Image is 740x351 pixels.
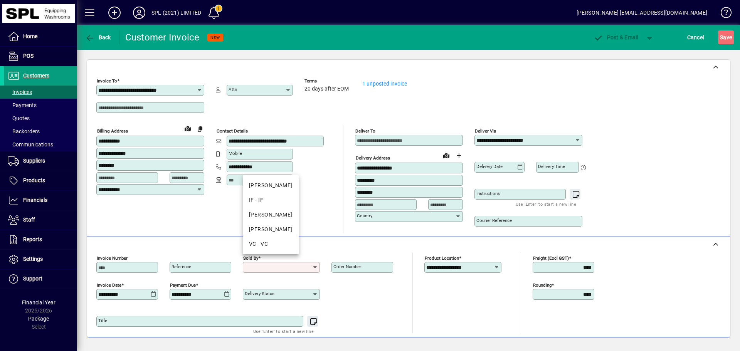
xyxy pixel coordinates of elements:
[22,299,55,306] span: Financial Year
[718,30,734,44] button: Save
[151,7,201,19] div: SPL (2021) LIMITED
[8,141,53,148] span: Communications
[97,255,128,261] mat-label: Invoice number
[533,255,569,261] mat-label: Freight (excl GST)
[253,327,314,336] mat-hint: Use 'Enter' to start a new line
[4,250,77,269] a: Settings
[687,31,704,44] span: Cancel
[304,79,351,84] span: Terms
[23,72,49,79] span: Customers
[4,151,77,171] a: Suppliers
[127,6,151,20] button: Profile
[77,30,119,44] app-page-header-button: Back
[249,240,293,248] div: VC - VC
[4,47,77,66] a: POS
[8,128,40,134] span: Backorders
[170,282,196,288] mat-label: Payment due
[23,177,45,183] span: Products
[243,207,299,222] mat-option: JA - JA
[4,191,77,210] a: Financials
[720,31,732,44] span: ave
[4,27,77,46] a: Home
[23,197,47,203] span: Financials
[243,255,258,261] mat-label: Sold by
[243,193,299,207] mat-option: IF - IF
[425,255,459,261] mat-label: Product location
[28,316,49,322] span: Package
[475,128,496,134] mat-label: Deliver via
[538,164,565,169] mat-label: Delivery time
[685,30,706,44] button: Cancel
[607,34,610,40] span: P
[533,282,552,288] mat-label: Rounding
[194,123,206,135] button: Copy to Delivery address
[715,2,730,27] a: Knowledge Base
[594,34,638,40] span: ost & Email
[23,256,43,262] span: Settings
[83,30,113,44] button: Back
[243,222,299,237] mat-option: KC - KC
[720,34,723,40] span: S
[4,112,77,125] a: Quotes
[476,191,500,196] mat-label: Instructions
[8,115,30,121] span: Quotes
[249,225,293,233] div: [PERSON_NAME]
[355,128,375,134] mat-label: Deliver To
[23,236,42,242] span: Reports
[4,171,77,190] a: Products
[333,264,361,269] mat-label: Order number
[102,6,127,20] button: Add
[97,78,117,84] mat-label: Invoice To
[249,196,293,204] div: IF - IF
[4,210,77,230] a: Staff
[357,213,372,218] mat-label: Country
[125,31,200,44] div: Customer Invoice
[249,211,293,219] div: [PERSON_NAME]
[4,230,77,249] a: Reports
[97,282,121,288] mat-label: Invoice date
[85,34,111,40] span: Back
[23,217,35,223] span: Staff
[229,87,237,92] mat-label: Attn
[172,264,191,269] mat-label: Reference
[304,86,349,92] span: 20 days after EOM
[8,89,32,95] span: Invoices
[243,178,299,193] mat-option: DH - DH
[452,149,465,162] button: Choose address
[243,237,299,251] mat-option: VC - VC
[4,138,77,151] a: Communications
[8,102,37,108] span: Payments
[98,318,107,323] mat-label: Title
[590,30,642,44] button: Post & Email
[4,86,77,99] a: Invoices
[23,33,37,39] span: Home
[4,269,77,289] a: Support
[23,275,42,282] span: Support
[440,149,452,161] a: View on map
[476,164,503,169] mat-label: Delivery date
[4,125,77,138] a: Backorders
[23,53,34,59] span: POS
[249,181,293,190] div: [PERSON_NAME]
[210,35,220,40] span: NEW
[476,218,512,223] mat-label: Courier Reference
[23,158,45,164] span: Suppliers
[229,151,242,156] mat-label: Mobile
[516,200,576,208] mat-hint: Use 'Enter' to start a new line
[362,81,407,87] a: 1 unposted invoice
[182,122,194,134] a: View on map
[245,291,274,296] mat-label: Delivery status
[4,99,77,112] a: Payments
[577,7,707,19] div: [PERSON_NAME] [EMAIL_ADDRESS][DOMAIN_NAME]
